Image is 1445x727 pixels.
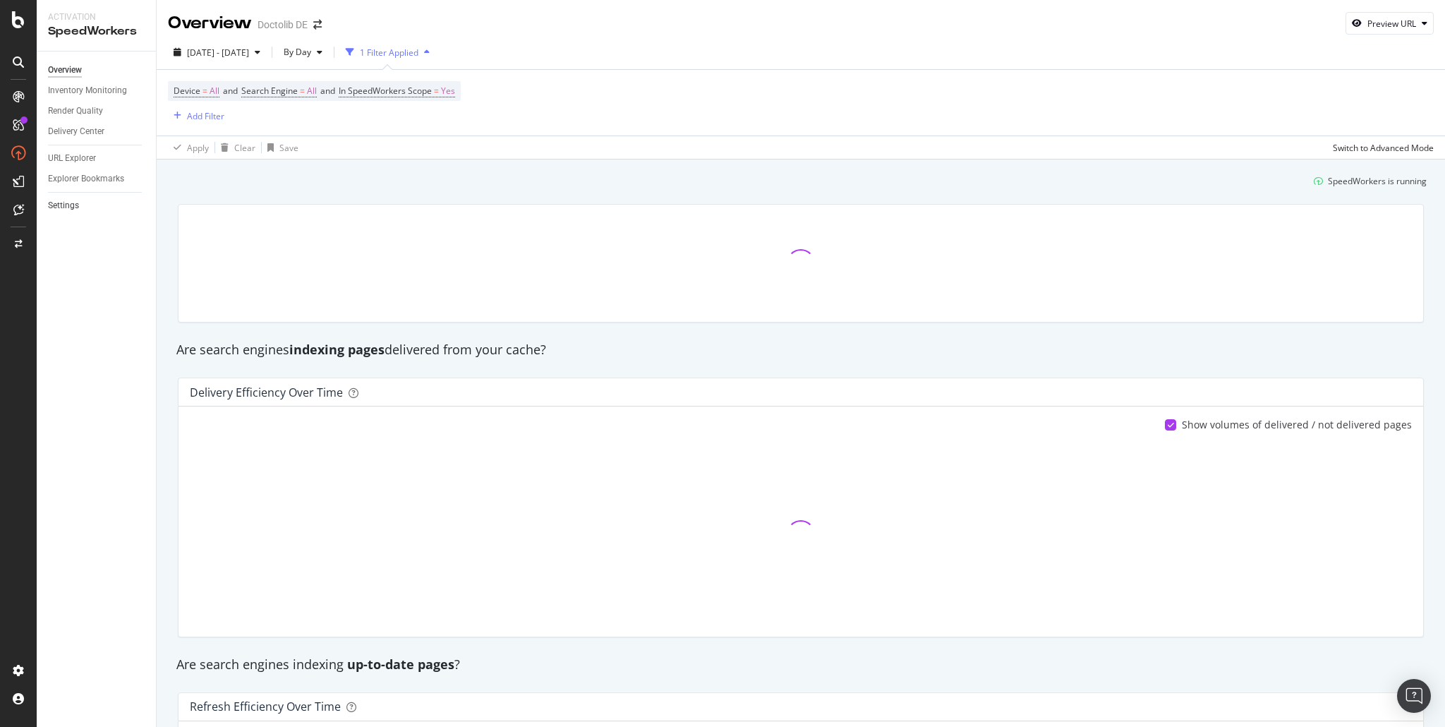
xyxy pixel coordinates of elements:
[48,151,96,166] div: URL Explorer
[278,41,328,64] button: By Day
[210,81,219,101] span: All
[169,656,1432,674] div: Are search engines indexing ?
[187,110,224,122] div: Add Filter
[168,41,266,64] button: [DATE] - [DATE]
[190,699,341,714] div: Refresh Efficiency over time
[241,85,298,97] span: Search Engine
[48,23,145,40] div: SpeedWorkers
[1397,679,1431,713] div: Open Intercom Messenger
[1328,175,1427,187] div: SpeedWorkers is running
[187,47,249,59] span: [DATE] - [DATE]
[48,198,79,213] div: Settings
[169,341,1432,359] div: Are search engines delivered from your cache?
[168,136,209,159] button: Apply
[168,11,252,35] div: Overview
[48,104,146,119] a: Render Quality
[278,46,311,58] span: By Day
[347,656,454,673] strong: up-to-date pages
[187,142,209,154] div: Apply
[215,136,255,159] button: Clear
[258,18,308,32] div: Doctolib DE
[48,11,145,23] div: Activation
[190,385,343,399] div: Delivery Efficiency over time
[48,198,146,213] a: Settings
[48,83,146,98] a: Inventory Monitoring
[279,142,298,154] div: Save
[289,341,385,358] strong: indexing pages
[1182,418,1412,432] div: Show volumes of delivered / not delivered pages
[234,142,255,154] div: Clear
[1367,18,1416,30] div: Preview URL
[48,124,146,139] a: Delivery Center
[262,136,298,159] button: Save
[48,63,82,78] div: Overview
[48,104,103,119] div: Render Quality
[320,85,335,97] span: and
[202,85,207,97] span: =
[1346,12,1434,35] button: Preview URL
[48,172,124,186] div: Explorer Bookmarks
[1327,136,1434,159] button: Switch to Advanced Mode
[441,81,455,101] span: Yes
[360,47,418,59] div: 1 Filter Applied
[48,151,146,166] a: URL Explorer
[340,41,435,64] button: 1 Filter Applied
[339,85,432,97] span: In SpeedWorkers Scope
[313,20,322,30] div: arrow-right-arrow-left
[48,124,104,139] div: Delivery Center
[48,63,146,78] a: Overview
[307,81,317,101] span: All
[300,85,305,97] span: =
[1333,142,1434,154] div: Switch to Advanced Mode
[174,85,200,97] span: Device
[223,85,238,97] span: and
[48,172,146,186] a: Explorer Bookmarks
[434,85,439,97] span: =
[168,107,224,124] button: Add Filter
[48,83,127,98] div: Inventory Monitoring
